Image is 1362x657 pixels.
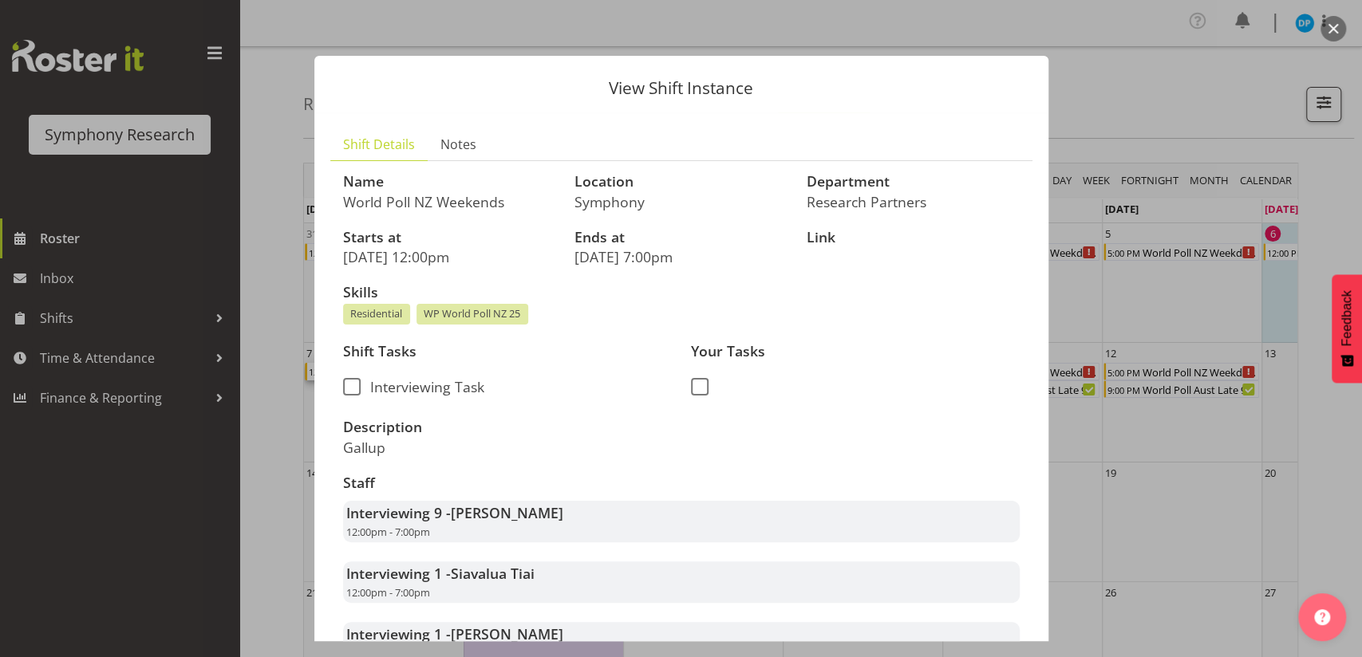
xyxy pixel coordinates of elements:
span: 12:00pm - 7:00pm [346,585,430,600]
h3: Description [343,419,672,435]
h3: Department [807,174,1020,190]
span: Shift Details [343,135,415,154]
h3: Ends at [574,230,788,246]
span: WP World Poll NZ 25 [424,306,520,321]
h3: Your Tasks [691,344,1020,360]
p: Symphony [574,193,788,210]
p: Gallup [343,439,672,456]
p: Research Partners [807,193,1020,210]
span: Feedback [1340,290,1354,346]
span: Residential [350,306,402,321]
span: Interviewing Task [361,378,484,395]
button: Feedback - Show survey [1332,274,1362,383]
p: [DATE] 12:00pm [343,248,556,266]
span: 12:00pm - 7:00pm [346,525,430,539]
h3: Shift Tasks [343,344,672,360]
img: help-xxl-2.png [1314,609,1330,625]
span: [PERSON_NAME] [451,503,563,522]
span: Siavalua Tiai [451,564,535,583]
h3: Skills [343,285,1020,301]
p: View Shift Instance [330,80,1032,96]
strong: Interviewing 1 - [346,624,563,643]
strong: Interviewing 1 - [346,564,535,583]
p: World Poll NZ Weekends [343,193,556,210]
h3: Location [574,174,788,190]
h3: Staff [343,475,1020,491]
p: [DATE] 7:00pm [574,248,788,266]
span: Notes [440,135,476,154]
h3: Starts at [343,230,556,246]
h3: Name [343,174,556,190]
h3: Link [807,230,1020,246]
span: [PERSON_NAME] [451,624,563,643]
strong: Interviewing 9 - [346,503,563,522]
